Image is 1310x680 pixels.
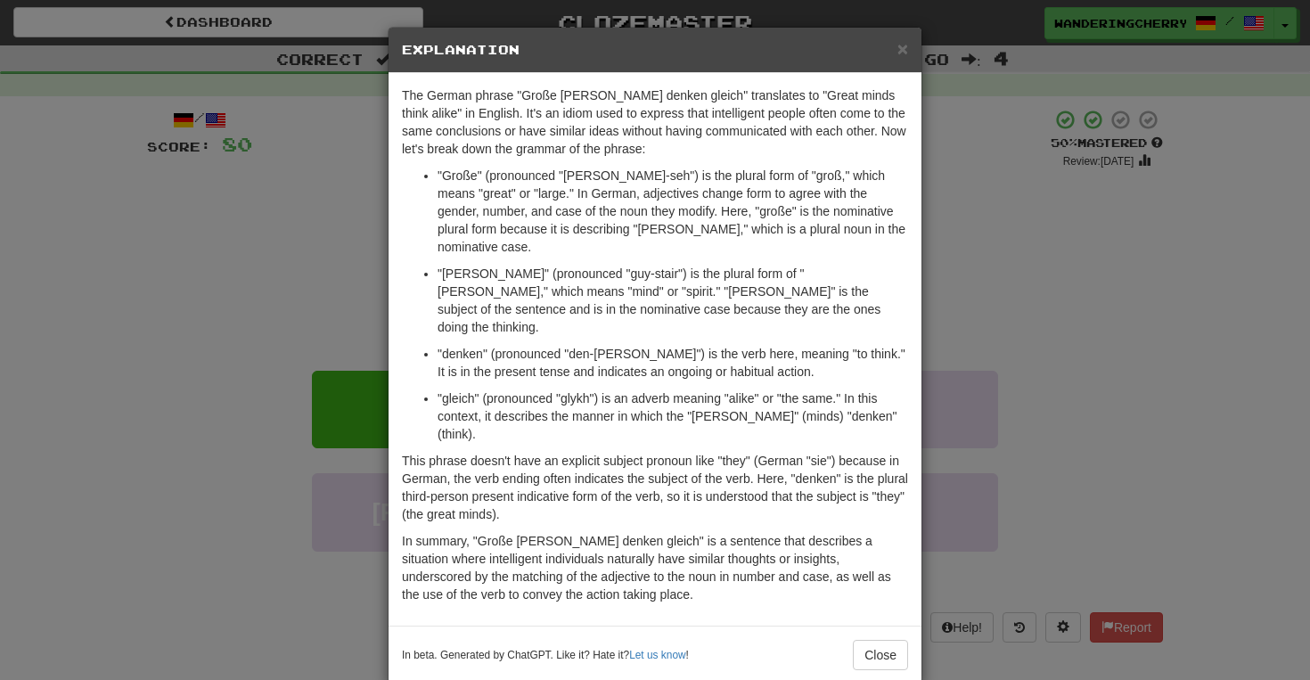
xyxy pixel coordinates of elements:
p: This phrase doesn't have an explicit subject pronoun like "they" (German "sie") because in German... [402,452,908,523]
p: In summary, "Große [PERSON_NAME] denken gleich" is a sentence that describes a situation where in... [402,532,908,603]
p: "Große" (pronounced "[PERSON_NAME]-seh") is the plural form of "groß," which means "great" or "la... [438,167,908,256]
button: Close [853,640,908,670]
span: × [897,38,908,59]
p: "[PERSON_NAME]" (pronounced "guy-stair") is the plural form of "[PERSON_NAME]," which means "mind... [438,265,908,336]
h5: Explanation [402,41,908,59]
p: The German phrase "Große [PERSON_NAME] denken gleich" translates to "Great minds think alike" in ... [402,86,908,158]
button: Close [897,39,908,58]
a: Let us know [629,649,685,661]
small: In beta. Generated by ChatGPT. Like it? Hate it? ! [402,648,689,663]
p: "gleich" (pronounced "glykh") is an adverb meaning "alike" or "the same." In this context, it des... [438,389,908,443]
p: "denken" (pronounced "den-[PERSON_NAME]") is the verb here, meaning "to think." It is in the pres... [438,345,908,381]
